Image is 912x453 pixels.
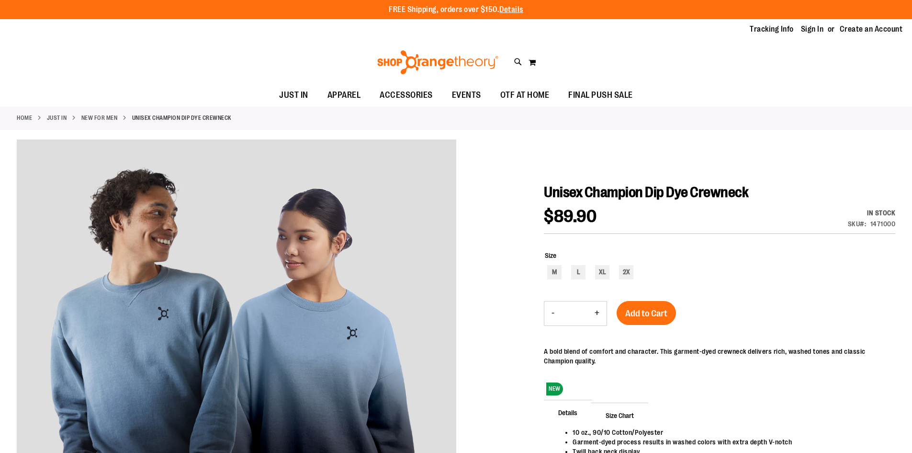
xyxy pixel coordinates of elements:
[625,308,667,319] span: Add to Cart
[750,24,794,35] a: Tracking Info
[562,302,587,325] input: Product quantity
[389,4,523,15] p: FREE Shipping, orders over $150.
[591,403,648,428] span: Size Chart
[619,265,633,279] div: 2X
[595,265,609,279] div: XL
[587,302,607,325] button: Increase product quantity
[544,347,895,366] div: A bold blend of comfort and character. This garment-dyed crewneck delivers rich, washed tones and...
[370,84,442,106] a: ACCESSORIES
[327,84,361,106] span: APPAREL
[559,84,642,106] a: FINAL PUSH SALE
[81,114,118,122] a: New for Men
[380,84,433,106] span: ACCESSORIES
[132,114,231,122] strong: Unisex Champion Dip Dye Crewneck
[500,84,550,106] span: OTF AT HOME
[318,84,371,106] a: APPAREL
[544,302,562,325] button: Decrease product quantity
[544,184,748,200] span: Unisex Champion Dip Dye Crewneck
[545,252,556,259] span: Size
[848,208,896,218] div: Availability
[546,383,563,395] span: NEW
[547,265,562,279] div: M
[17,114,32,122] a: Home
[848,208,896,218] div: In stock
[270,84,318,106] a: JUST IN
[442,84,491,106] a: EVENTS
[499,5,523,14] a: Details
[544,207,597,226] span: $89.90
[279,84,308,106] span: JUST IN
[376,50,500,74] img: Shop Orangetheory
[617,301,676,325] button: Add to Cart
[573,428,886,437] li: 10 oz., 90/10 Cotton/Polyester
[452,84,481,106] span: EVENTS
[840,24,903,35] a: Create an Account
[870,219,896,229] div: 1471000
[544,400,592,425] span: Details
[491,84,559,106] a: OTF AT HOME
[801,24,824,35] a: Sign In
[573,437,886,447] li: Garment-dyed process results in washed colors with extra depth V-notch
[848,220,867,228] strong: SKU
[568,84,633,106] span: FINAL PUSH SALE
[47,114,67,122] a: JUST IN
[571,265,585,279] div: L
